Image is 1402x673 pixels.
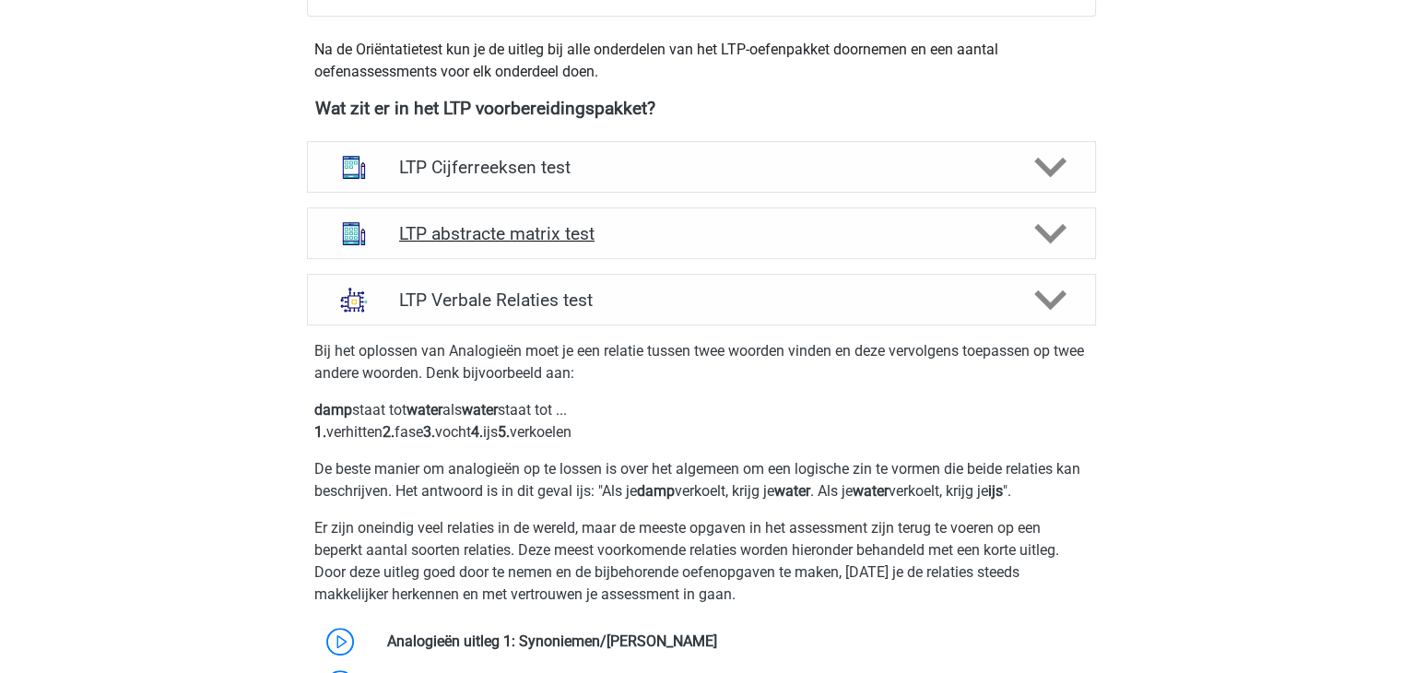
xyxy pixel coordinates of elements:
b: 4. [471,423,483,441]
img: cijferreeksen [330,143,378,191]
div: Na de Oriëntatietest kun je de uitleg bij alle onderdelen van het LTP-oefenpakket doornemen en ee... [307,39,1096,83]
p: De beste manier om analogieën op te lossen is over het algemeen om een logische zin te vormen die... [314,458,1089,502]
b: water [774,482,810,500]
p: Er zijn oneindig veel relaties in de wereld, maar de meeste opgaven in het assessment zijn terug ... [314,517,1089,606]
b: 1. [314,423,326,441]
b: water [462,401,498,419]
a: cijferreeksen LTP Cijferreeksen test [300,141,1103,193]
p: Bij het oplossen van Analogieën moet je een relatie tussen twee woorden vinden en deze vervolgens... [314,340,1089,384]
p: staat tot als staat tot ... verhitten fase vocht ijs verkoelen [314,399,1089,443]
img: abstracte matrices [330,209,378,257]
b: damp [314,401,352,419]
b: 2. [383,423,395,441]
b: water [853,482,889,500]
h4: LTP Verbale Relaties test [399,289,1003,311]
a: abstracte matrices LTP abstracte matrix test [300,207,1103,259]
b: 5. [498,423,510,441]
h4: LTP Cijferreeksen test [399,157,1003,178]
h4: Wat zit er in het LTP voorbereidingspakket? [315,98,1088,119]
img: analogieen [330,276,378,324]
b: damp [637,482,675,500]
b: water [406,401,442,419]
b: 3. [423,423,435,441]
a: analogieen LTP Verbale Relaties test [300,274,1103,325]
h4: LTP abstracte matrix test [399,223,1003,244]
b: ijs [988,482,1003,500]
div: Analogieën uitleg 1: Synoniemen/[PERSON_NAME] [373,631,1095,653]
